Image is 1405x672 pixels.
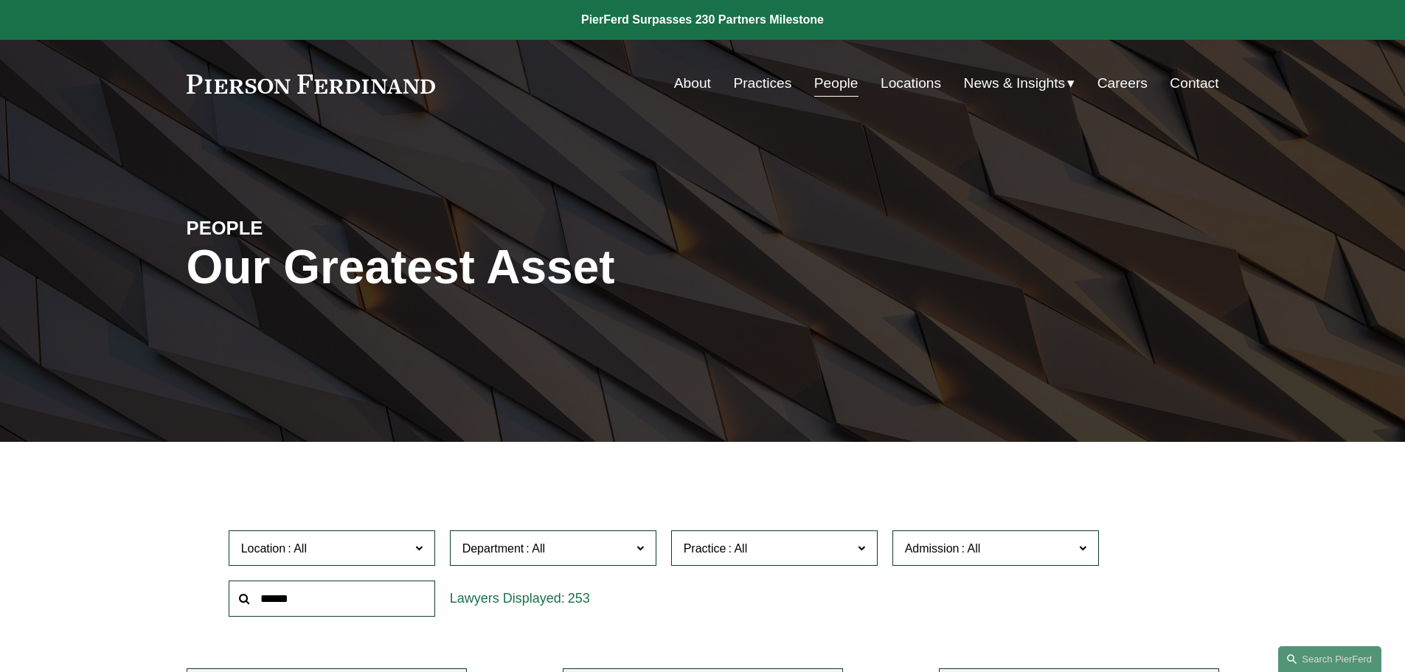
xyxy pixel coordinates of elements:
a: Locations [881,69,941,97]
span: Location [241,542,286,555]
a: Careers [1097,69,1148,97]
a: About [674,69,711,97]
h4: PEOPLE [187,216,445,240]
a: Contact [1170,69,1218,97]
span: Admission [905,542,960,555]
span: 253 [568,591,590,606]
h1: Our Greatest Asset [187,240,875,294]
span: News & Insights [964,71,1066,97]
a: Practices [733,69,791,97]
a: folder dropdown [964,69,1075,97]
a: People [814,69,858,97]
span: Department [462,542,524,555]
a: Search this site [1278,646,1381,672]
span: Practice [684,542,726,555]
